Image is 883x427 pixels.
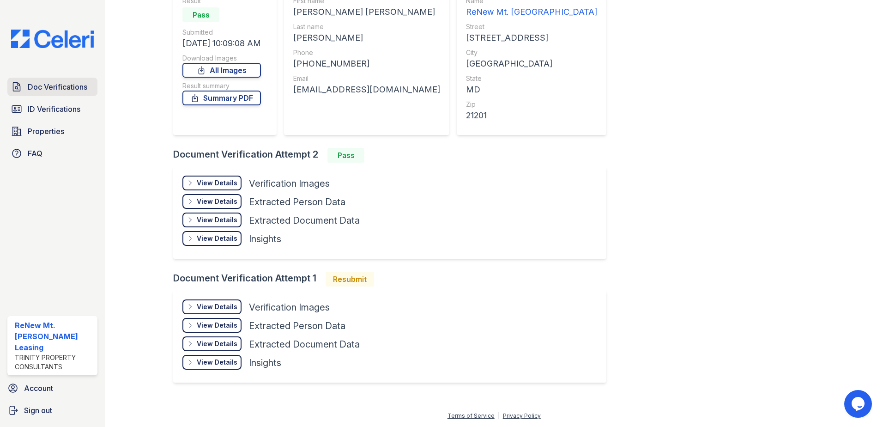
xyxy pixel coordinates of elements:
[7,100,97,118] a: ID Verifications
[249,177,330,190] div: Verification Images
[28,126,64,137] span: Properties
[448,412,495,419] a: Terms of Service
[24,405,52,416] span: Sign out
[182,54,261,63] div: Download Images
[197,321,237,330] div: View Details
[498,412,500,419] div: |
[293,31,440,44] div: [PERSON_NAME]
[24,383,53,394] span: Account
[249,338,360,351] div: Extracted Document Data
[197,215,237,225] div: View Details
[466,109,597,122] div: 21201
[15,320,94,353] div: ReNew Mt. [PERSON_NAME] Leasing
[326,272,374,287] div: Resubmit
[249,301,330,314] div: Verification Images
[197,302,237,311] div: View Details
[197,358,237,367] div: View Details
[844,390,874,418] iframe: chat widget
[28,148,42,159] span: FAQ
[249,232,281,245] div: Insights
[4,30,101,48] img: CE_Logo_Blue-a8612792a0a2168367f1c8372b55b34899dd931a85d93a1a3d3e32e68fde9ad4.png
[7,144,97,163] a: FAQ
[503,412,541,419] a: Privacy Policy
[15,353,94,372] div: Trinity Property Consultants
[466,31,597,44] div: [STREET_ADDRESS]
[7,122,97,140] a: Properties
[182,7,219,22] div: Pass
[466,74,597,83] div: State
[249,195,345,208] div: Extracted Person Data
[466,57,597,70] div: [GEOGRAPHIC_DATA]
[182,63,261,78] a: All Images
[293,22,440,31] div: Last name
[249,356,281,369] div: Insights
[293,48,440,57] div: Phone
[182,81,261,91] div: Result summary
[293,74,440,83] div: Email
[197,234,237,243] div: View Details
[466,6,597,18] div: ReNew Mt. [GEOGRAPHIC_DATA]
[182,91,261,105] a: Summary PDF
[293,57,440,70] div: [PHONE_NUMBER]
[7,78,97,96] a: Doc Verifications
[4,401,101,420] a: Sign out
[182,28,261,37] div: Submitted
[249,214,360,227] div: Extracted Document Data
[466,83,597,96] div: MD
[197,339,237,348] div: View Details
[173,148,614,163] div: Document Verification Attempt 2
[466,100,597,109] div: Zip
[466,48,597,57] div: City
[28,81,87,92] span: Doc Verifications
[197,197,237,206] div: View Details
[293,83,440,96] div: [EMAIL_ADDRESS][DOMAIN_NAME]
[327,148,364,163] div: Pass
[28,104,80,115] span: ID Verifications
[173,272,614,287] div: Document Verification Attempt 1
[182,37,261,50] div: [DATE] 10:09:08 AM
[197,178,237,188] div: View Details
[293,6,440,18] div: [PERSON_NAME] [PERSON_NAME]
[4,379,101,397] a: Account
[249,319,345,332] div: Extracted Person Data
[466,22,597,31] div: Street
